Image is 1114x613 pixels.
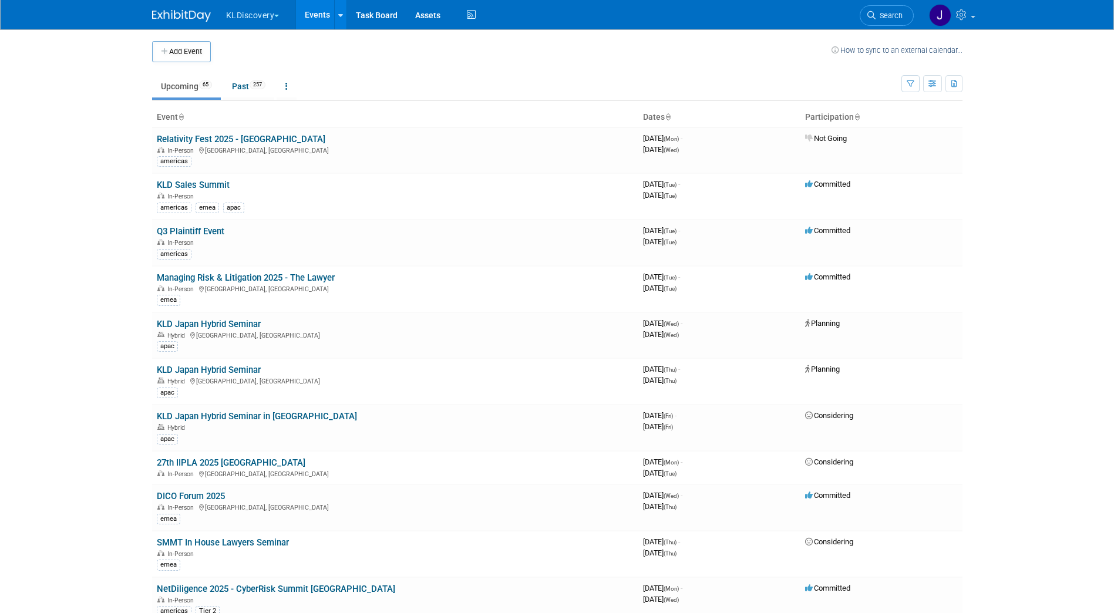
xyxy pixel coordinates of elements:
[157,285,164,291] img: In-Person Event
[167,550,197,558] span: In-Person
[223,75,274,97] a: Past257
[805,319,840,328] span: Planning
[664,424,673,430] span: (Fri)
[152,10,211,22] img: ExhibitDay
[152,41,211,62] button: Add Event
[643,491,682,500] span: [DATE]
[664,470,677,477] span: (Tue)
[178,112,184,122] a: Sort by Event Name
[643,180,680,188] span: [DATE]
[157,550,164,556] img: In-Person Event
[157,295,180,305] div: emea
[152,107,638,127] th: Event
[643,411,677,420] span: [DATE]
[643,226,680,235] span: [DATE]
[805,365,840,373] span: Planning
[664,597,679,603] span: (Wed)
[152,75,221,97] a: Upcoming65
[681,319,682,328] span: -
[805,180,850,188] span: Committed
[854,112,860,122] a: Sort by Participation Type
[157,470,164,476] img: In-Person Event
[157,156,191,167] div: americas
[157,249,191,260] div: americas
[805,226,850,235] span: Committed
[157,365,261,375] a: KLD Japan Hybrid Seminar
[678,180,680,188] span: -
[167,504,197,511] span: In-Person
[167,285,197,293] span: In-Person
[167,332,189,339] span: Hybrid
[664,493,679,499] span: (Wed)
[664,585,679,592] span: (Mon)
[643,319,682,328] span: [DATE]
[157,434,178,444] div: apac
[157,411,357,422] a: KLD Japan Hybrid Seminar in [GEOGRAPHIC_DATA]
[681,584,682,592] span: -
[196,203,219,213] div: emea
[929,4,951,26] img: Jaclyn Lee
[167,239,197,247] span: In-Person
[643,469,677,477] span: [DATE]
[643,595,679,604] span: [DATE]
[157,597,164,602] img: In-Person Event
[157,203,191,213] div: americas
[664,285,677,292] span: (Tue)
[664,550,677,557] span: (Thu)
[157,134,325,144] a: Relativity Fest 2025 - [GEOGRAPHIC_DATA]
[167,470,197,478] span: In-Person
[678,226,680,235] span: -
[157,180,230,190] a: KLD Sales Summit
[664,459,679,466] span: (Mon)
[664,332,679,338] span: (Wed)
[157,457,305,468] a: 27th IIPLA 2025 [GEOGRAPHIC_DATA]
[157,378,164,383] img: Hybrid Event
[643,365,680,373] span: [DATE]
[157,491,225,501] a: DICO Forum 2025
[678,537,680,546] span: -
[664,321,679,327] span: (Wed)
[664,181,677,188] span: (Tue)
[664,539,677,545] span: (Thu)
[157,332,164,338] img: Hybrid Event
[643,284,677,292] span: [DATE]
[678,272,680,281] span: -
[643,272,680,281] span: [DATE]
[805,457,853,466] span: Considering
[681,134,682,143] span: -
[664,193,677,199] span: (Tue)
[664,413,673,419] span: (Fri)
[250,80,265,89] span: 257
[157,376,634,385] div: [GEOGRAPHIC_DATA], [GEOGRAPHIC_DATA]
[157,514,180,524] div: emea
[157,239,164,245] img: In-Person Event
[805,411,853,420] span: Considering
[800,107,962,127] th: Participation
[805,491,850,500] span: Committed
[157,145,634,154] div: [GEOGRAPHIC_DATA], [GEOGRAPHIC_DATA]
[643,145,679,154] span: [DATE]
[805,537,853,546] span: Considering
[167,424,189,432] span: Hybrid
[638,107,800,127] th: Dates
[643,191,677,200] span: [DATE]
[643,376,677,385] span: [DATE]
[664,136,679,142] span: (Mon)
[223,203,244,213] div: apac
[157,341,178,352] div: apac
[643,537,680,546] span: [DATE]
[157,272,335,283] a: Managing Risk & Litigation 2025 - The Lawyer
[664,504,677,510] span: (Thu)
[664,274,677,281] span: (Tue)
[157,560,180,570] div: emea
[860,5,914,26] a: Search
[805,134,847,143] span: Not Going
[643,330,679,339] span: [DATE]
[199,80,212,89] span: 65
[157,330,634,339] div: [GEOGRAPHIC_DATA], [GEOGRAPHIC_DATA]
[665,112,671,122] a: Sort by Start Date
[805,272,850,281] span: Committed
[681,457,682,466] span: -
[643,134,682,143] span: [DATE]
[157,193,164,198] img: In-Person Event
